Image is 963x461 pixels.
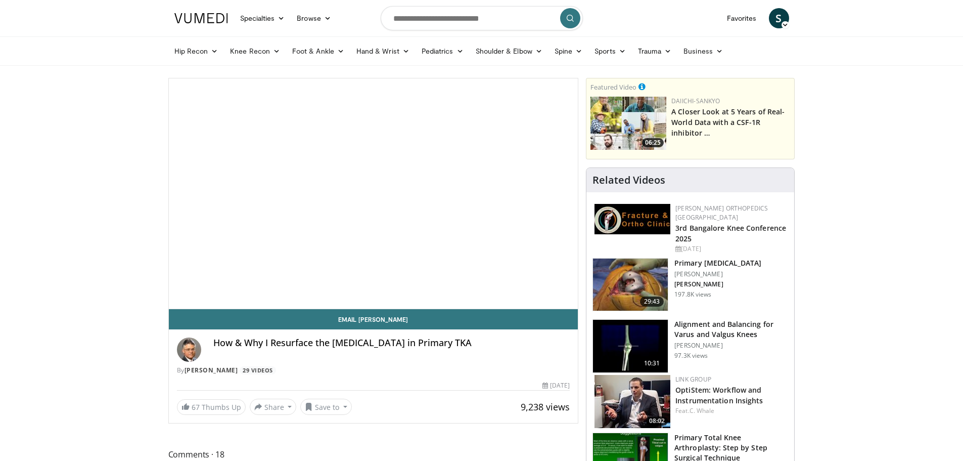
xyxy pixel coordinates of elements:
[674,270,761,278] p: [PERSON_NAME]
[192,402,200,412] span: 67
[177,338,201,362] img: Avatar
[548,41,588,61] a: Spine
[675,385,763,405] a: OptiStem: Workflow and Instrumentation Insights
[594,375,670,428] a: 08:02
[169,78,578,309] video-js: Video Player
[674,319,788,340] h3: Alignment and Balancing for Varus and Valgus Knees
[674,280,761,288] p: [PERSON_NAME]
[250,399,297,415] button: Share
[291,8,337,28] a: Browse
[588,41,632,61] a: Sports
[640,358,664,368] span: 10:31
[350,41,416,61] a: Hand & Wrist
[674,352,708,360] p: 97.3K views
[185,366,238,374] a: [PERSON_NAME]
[470,41,548,61] a: Shoulder & Elbow
[671,107,785,138] a: A Closer Look at 5 Years of Real-World Data with a CSF-1R inhibitor …
[721,8,763,28] a: Favorites
[177,399,246,415] a: 67 Thumbs Up
[640,297,664,307] span: 29:43
[675,406,786,415] div: Feat.
[168,448,579,461] span: Comments 18
[675,244,786,254] div: [DATE]
[590,82,636,92] small: Featured Video
[286,41,350,61] a: Foot & Ankle
[592,174,665,186] h4: Related Videos
[174,13,228,23] img: VuMedi Logo
[177,366,570,375] div: By
[213,338,570,349] h4: How & Why I Resurface the [MEDICAL_DATA] in Primary TKA
[240,366,277,375] a: 29 Videos
[224,41,286,61] a: Knee Recon
[675,204,768,222] a: [PERSON_NAME] Orthopedics [GEOGRAPHIC_DATA]
[592,258,788,312] a: 29:43 Primary [MEDICAL_DATA] [PERSON_NAME] [PERSON_NAME] 197.8K views
[592,319,788,373] a: 10:31 Alignment and Balancing for Varus and Valgus Knees [PERSON_NAME] 97.3K views
[234,8,291,28] a: Specialties
[675,223,786,243] a: 3rd Bangalore Knee Conference 2025
[674,342,788,350] p: [PERSON_NAME]
[690,406,715,415] a: C. Whale
[381,6,583,30] input: Search topics, interventions
[642,138,664,147] span: 06:25
[675,375,711,384] a: LINK Group
[674,258,761,268] h3: Primary [MEDICAL_DATA]
[677,41,729,61] a: Business
[646,416,668,426] span: 08:02
[300,399,352,415] button: Save to
[593,320,668,372] img: 38523_0000_3.png.150x105_q85_crop-smart_upscale.jpg
[594,375,670,428] img: 6b8e48e3-d789-4716-938a-47eb3c31abca.150x105_q85_crop-smart_upscale.jpg
[674,290,711,299] p: 197.8K views
[769,8,789,28] a: S
[542,381,570,390] div: [DATE]
[593,259,668,311] img: 297061_3.png.150x105_q85_crop-smart_upscale.jpg
[521,401,570,413] span: 9,238 views
[590,97,666,150] a: 06:25
[590,97,666,150] img: 93c22cae-14d1-47f0-9e4a-a244e824b022.png.150x105_q85_crop-smart_upscale.jpg
[168,41,224,61] a: Hip Recon
[169,309,578,329] a: Email [PERSON_NAME]
[594,204,670,234] img: 1ab50d05-db0e-42c7-b700-94c6e0976be2.jpeg.150x105_q85_autocrop_double_scale_upscale_version-0.2.jpg
[416,41,470,61] a: Pediatrics
[671,97,720,105] a: Daiichi-Sankyo
[632,41,678,61] a: Trauma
